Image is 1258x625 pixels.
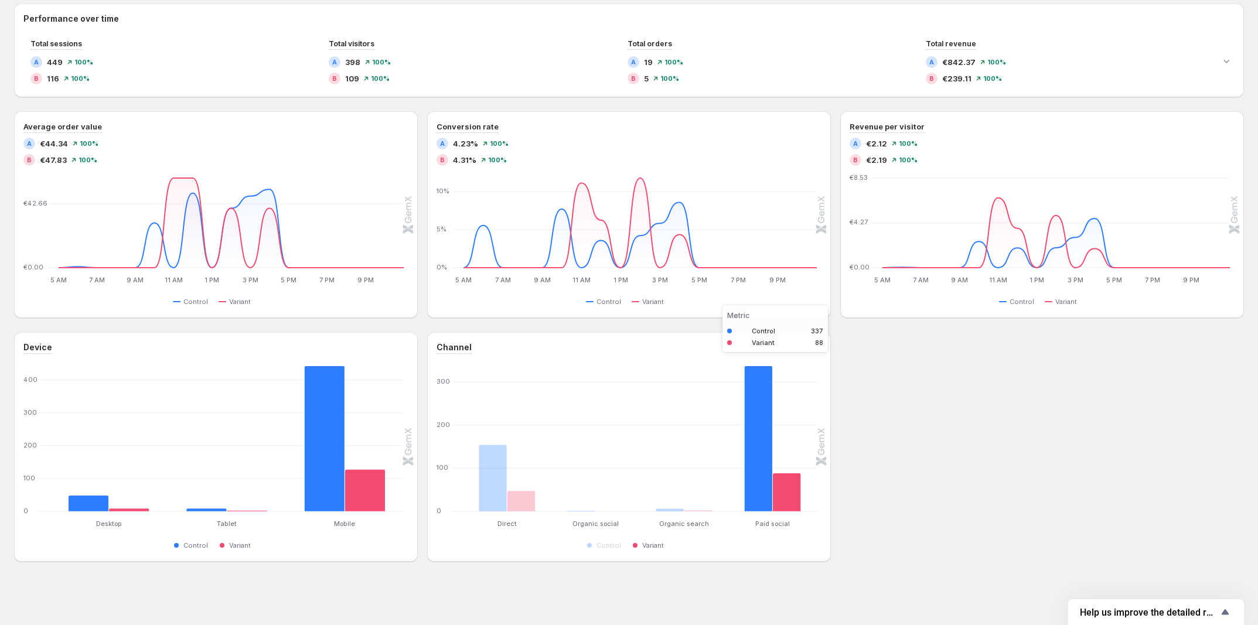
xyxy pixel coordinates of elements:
[534,276,551,284] text: 9 AM
[586,295,626,309] button: Control
[942,73,971,84] span: €239.11
[23,341,52,353] h3: Device
[596,541,621,550] span: Control
[850,263,870,271] text: €0.00
[23,507,28,515] text: 0
[371,75,390,82] span: 100 %
[23,263,43,271] text: €0.00
[495,276,511,284] text: 7 AM
[850,218,868,226] text: €4.27
[23,375,37,384] text: 400
[497,520,517,528] text: Direct
[1106,276,1122,284] text: 5 PM
[165,276,183,284] text: 11 AM
[437,225,446,233] text: 5%
[437,341,472,353] h3: Channel
[109,480,149,511] rect: Variant 8
[79,156,97,163] span: 100 %
[463,366,551,511] g: Direct: Control 154,Variant 47
[929,75,934,82] h2: B
[183,297,208,306] span: Control
[40,138,68,149] span: €44.34
[656,481,684,511] rect: Control 6
[684,483,712,511] rect: Variant 2
[613,276,628,284] text: 1 PM
[229,297,251,306] span: Variant
[332,75,337,82] h2: B
[926,39,976,48] span: Total revenue
[866,138,887,149] span: €2.12
[631,59,636,66] h2: A
[551,366,640,511] g: Organic social: Control 1,Variant 0
[632,538,669,552] button: Variant
[572,520,619,528] text: Organic social
[71,75,90,82] span: 100 %
[728,366,817,511] g: Paid social: Control 337,Variant 88
[23,441,37,449] text: 200
[183,541,208,550] span: Control
[942,56,976,68] span: €842.37
[642,541,664,550] span: Variant
[74,59,93,66] span: 100 %
[319,276,335,284] text: 7 PM
[850,173,868,182] text: €8.53
[286,366,404,511] g: Mobile: Control 442,Variant 127
[437,463,448,472] text: 100
[27,140,32,147] h2: A
[453,154,476,166] span: 4.31%
[691,276,707,284] text: 5 PM
[345,56,360,68] span: 398
[479,417,507,511] rect: Control 154
[874,276,891,284] text: 5 AM
[951,276,968,284] text: 9 AM
[437,377,450,385] text: 300
[1218,53,1235,69] button: Expand chart
[80,140,98,147] span: 100 %
[507,463,535,511] rect: Variant 47
[437,187,449,195] text: 10%
[866,154,887,166] span: €2.19
[23,408,37,416] text: 300
[899,156,918,163] span: 100 %
[913,276,929,284] text: 7 AM
[186,480,227,511] rect: Control 8
[731,276,746,284] text: 7 PM
[567,483,595,511] rect: Control 1
[372,59,391,66] span: 100 %
[440,156,445,163] h2: B
[34,59,39,66] h2: A
[644,56,653,68] span: 19
[34,75,39,82] h2: B
[437,421,450,429] text: 200
[642,297,664,306] span: Variant
[1045,295,1082,309] button: Variant
[640,366,728,511] g: Organic search: Control 6,Variant 2
[127,276,144,284] text: 9 AM
[853,140,858,147] h2: A
[850,121,925,132] h3: Revenue per visitor
[572,276,591,284] text: 11 AM
[89,276,105,284] text: 7 AM
[357,276,374,284] text: 9 PM
[47,73,59,84] span: 116
[227,483,267,511] rect: Variant 2
[929,59,934,66] h2: A
[50,276,67,284] text: 5 AM
[23,13,1235,25] h2: Performance over time
[490,140,509,147] span: 100 %
[999,295,1039,309] button: Control
[983,75,1002,82] span: 100 %
[69,467,109,511] rect: Control 48
[173,295,213,309] button: Control
[219,538,255,552] button: Variant
[96,520,122,528] text: Desktop
[23,474,35,482] text: 100
[631,75,636,82] h2: B
[437,263,447,271] text: 0%
[769,276,786,284] text: 9 PM
[652,276,668,284] text: 3 PM
[173,538,213,552] button: Control
[899,140,918,147] span: 100 %
[586,538,626,552] button: Control
[305,366,345,511] rect: Control 442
